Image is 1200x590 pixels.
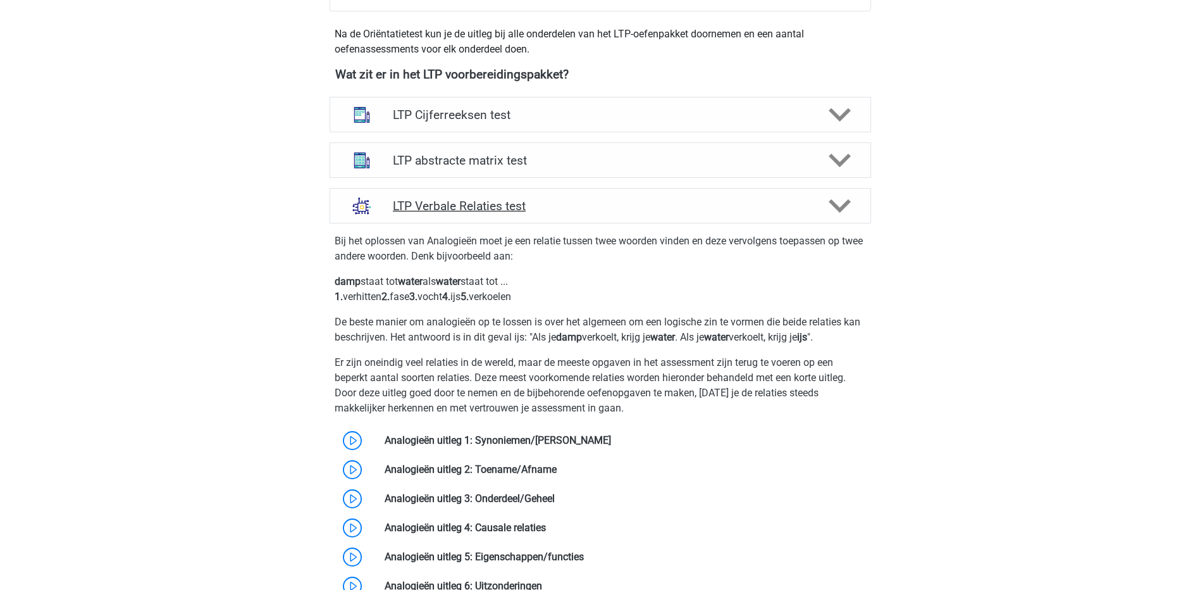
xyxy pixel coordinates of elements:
[375,520,870,536] div: Analogieën uitleg 4: Causale relaties
[393,153,807,168] h4: LTP abstracte matrix test
[461,291,469,303] b: 5.
[335,291,343,303] b: 1.
[345,144,378,177] img: abstracte matrices
[375,433,870,448] div: Analogieën uitleg 1: Synoniemen/[PERSON_NAME]
[398,275,423,287] b: water
[797,331,807,343] b: ijs
[335,355,866,416] p: Er zijn oneindig veel relaties in de wereld, maar de meeste opgaven in het assessment zijn terug ...
[375,462,870,477] div: Analogieën uitleg 2: Toename/Afname
[325,188,876,223] a: analogieen LTP Verbale Relaties test
[335,234,866,264] p: Bij het oplossen van Analogieën moet je een relatie tussen twee woorden vinden en deze vervolgens...
[381,291,390,303] b: 2.
[375,491,870,506] div: Analogieën uitleg 3: Onderdeel/Geheel
[335,67,865,82] h4: Wat zit er in het LTP voorbereidingspakket?
[345,98,378,131] img: cijferreeksen
[335,274,866,304] p: staat tot als staat tot ... verhitten fase vocht ijs verkoelen
[556,331,582,343] b: damp
[330,27,871,57] div: Na de Oriëntatietest kun je de uitleg bij alle onderdelen van het LTP-oefenpakket doornemen en ee...
[704,331,729,343] b: water
[393,108,807,122] h4: LTP Cijferreeksen test
[442,291,450,303] b: 4.
[345,189,378,222] img: analogieen
[375,549,870,565] div: Analogieën uitleg 5: Eigenschappen/functies
[335,275,361,287] b: damp
[409,291,418,303] b: 3.
[436,275,461,287] b: water
[393,199,807,213] h4: LTP Verbale Relaties test
[650,331,675,343] b: water
[325,97,876,132] a: cijferreeksen LTP Cijferreeksen test
[325,142,876,178] a: abstracte matrices LTP abstracte matrix test
[335,315,866,345] p: De beste manier om analogieën op te lossen is over het algemeen om een logische zin te vormen die...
